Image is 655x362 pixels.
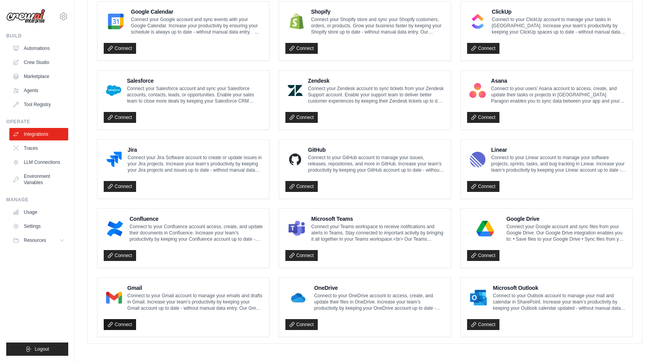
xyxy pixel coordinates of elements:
[106,290,122,305] img: Gmail Logo
[9,70,68,83] a: Marketplace
[288,83,303,98] img: Zendesk Logo
[288,290,309,305] img: OneDrive Logo
[467,43,499,54] a: Connect
[9,42,68,55] a: Automations
[311,8,444,16] h4: Shopify
[285,181,318,192] a: Connect
[469,14,486,29] img: ClickUp Logo
[104,181,136,192] a: Connect
[506,215,626,223] h4: Google Drive
[308,77,444,85] h4: Zendesk
[106,152,122,167] img: Jira Logo
[467,250,499,261] a: Connect
[106,14,126,29] img: Google Calendar Logo
[9,206,68,218] a: Usage
[104,112,136,123] a: Connect
[285,112,318,123] a: Connect
[9,170,68,189] a: Environment Variables
[288,221,306,236] img: Microsoft Teams Logo
[491,154,626,173] p: Connect to your Linear account to manage your software projects, sprints, tasks, and bug tracking...
[311,215,444,223] h4: Microsoft Teams
[127,293,263,311] p: Connect to your Gmail account to manage your emails and drafts in Gmail. Increase your team’s pro...
[288,14,306,29] img: Shopify Logo
[24,237,46,243] span: Resources
[492,16,626,35] p: Connect to your ClickUp account to manage your tasks in [GEOGRAPHIC_DATA]. Increase your team’s p...
[127,284,263,292] h4: Gmail
[285,43,318,54] a: Connect
[9,156,68,169] a: LLM Connections
[9,84,68,97] a: Agents
[9,128,68,140] a: Integrations
[314,284,444,292] h4: OneDrive
[6,9,45,24] img: Logo
[9,234,68,247] button: Resources
[9,220,68,232] a: Settings
[6,342,68,356] button: Logout
[127,85,263,104] p: Connect your Salesforce account and sync your Salesforce accounts, contacts, leads, or opportunit...
[6,119,68,125] div: Operate
[491,146,626,154] h4: Linear
[127,154,263,173] p: Connect your Jira Software account to create or update issues in your Jira projects. Increase you...
[308,85,444,104] p: Connect your Zendesk account to sync tickets from your Zendesk Support account. Enable your suppo...
[285,250,318,261] a: Connect
[469,221,501,236] img: Google Drive Logo
[131,16,263,35] p: Connect your Google account and sync events with your Google Calendar. Increase your productivity...
[6,197,68,203] div: Manage
[469,290,487,305] img: Microsoft Outlook Logo
[35,346,49,352] span: Logout
[616,325,655,362] iframe: Chat Widget
[311,16,444,35] p: Connect your Shopify store and sync your Shopify customers, orders, or products. Grow your busine...
[127,146,263,154] h4: Jira
[506,224,626,242] p: Connect your Google account and sync files from your Google Drive. Our Google Drive integration e...
[288,152,303,167] img: GitHub Logo
[492,8,626,16] h4: ClickUp
[469,152,486,167] img: Linear Logo
[127,77,263,85] h4: Salesforce
[467,112,499,123] a: Connect
[491,85,627,104] p: Connect to your users’ Asana account to access, create, and update their tasks or projects in [GE...
[104,319,136,330] a: Connect
[467,319,499,330] a: Connect
[106,83,121,98] img: Salesforce Logo
[308,154,444,173] p: Connect to your GitHub account to manage your issues, releases, repositories, and more in GitHub....
[491,77,627,85] h4: Asana
[285,319,318,330] a: Connect
[493,293,626,311] p: Connect to your Outlook account to manage your mail and calendar in SharePoint. Increase your tea...
[129,224,263,242] p: Connect to your Confluence account access, create, and update their documents in Confluence. Incr...
[311,224,444,242] p: Connect your Teams workspace to receive notifications and alerts in Teams. Stay connected to impo...
[469,83,486,98] img: Asana Logo
[129,215,263,223] h4: Confluence
[467,181,499,192] a: Connect
[493,284,626,292] h4: Microsoft Outlook
[131,8,263,16] h4: Google Calendar
[106,221,124,236] img: Confluence Logo
[104,43,136,54] a: Connect
[314,293,444,311] p: Connect to your OneDrive account to access, create, and update their files in OneDrive. Increase ...
[9,98,68,111] a: Tool Registry
[308,146,444,154] h4: GitHub
[104,250,136,261] a: Connect
[6,33,68,39] div: Build
[9,56,68,69] a: Crew Studio
[9,142,68,154] a: Traces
